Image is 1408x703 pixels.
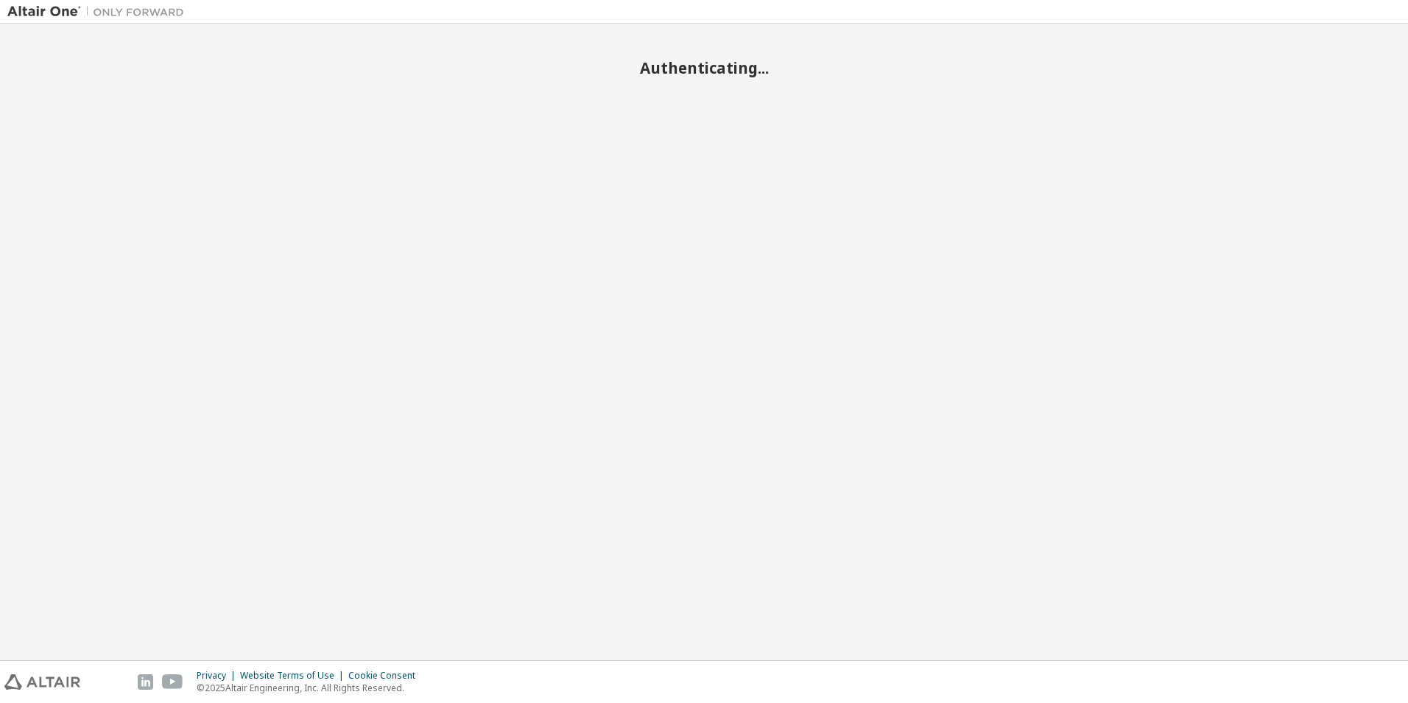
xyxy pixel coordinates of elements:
[4,674,80,690] img: altair_logo.svg
[162,674,183,690] img: youtube.svg
[7,58,1401,77] h2: Authenticating...
[240,670,348,682] div: Website Terms of Use
[197,670,240,682] div: Privacy
[197,682,424,694] p: © 2025 Altair Engineering, Inc. All Rights Reserved.
[348,670,424,682] div: Cookie Consent
[7,4,191,19] img: Altair One
[138,674,153,690] img: linkedin.svg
